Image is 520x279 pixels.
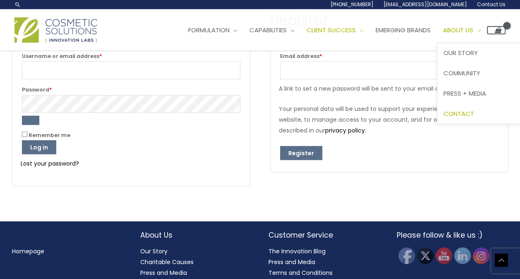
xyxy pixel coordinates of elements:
span: Formulation [188,26,230,34]
label: Username or email address [22,51,240,61]
span: Capabilities [249,26,287,34]
span: [PHONE_NUMBER] [331,1,374,8]
a: privacy policy [325,126,365,135]
nav: Menu [12,246,124,257]
h2: Please follow & like us :) [397,230,508,241]
span: Contact Us [477,1,506,8]
img: Cosmetic Solutions Logo [14,17,97,43]
a: Press and Media [140,269,187,277]
span: [EMAIL_ADDRESS][DOMAIN_NAME] [383,1,467,8]
a: About Us [437,18,487,43]
label: Email address [280,51,498,61]
a: View Shopping Cart, empty [487,26,506,34]
a: Search icon link [14,1,21,8]
a: Capabilities [243,18,300,43]
a: Terms and Conditions [268,269,333,277]
span: About Us [443,26,473,34]
img: Facebook [398,248,415,264]
a: Lost your password? [21,159,79,168]
button: Log in [22,140,56,154]
a: Formulation [182,18,243,43]
a: Press and Media [268,258,315,266]
a: The Innovation Blog [268,247,326,255]
a: Our Story [140,247,168,255]
a: Client Success [300,18,369,43]
a: Charitable Causes [140,258,194,266]
span: Emerging Brands [376,26,431,34]
input: Remember me [22,132,27,137]
p: Your personal data will be used to support your experience throughout this website, to manage acc... [279,103,500,136]
label: Password [22,84,240,95]
span: Community [443,69,480,77]
h2: About Us [140,230,252,241]
span: Press + Media [443,89,486,98]
p: A link to set a new password will be sent to your email address. [279,83,500,94]
span: Our Story [443,48,478,57]
h2: Customer Service [268,230,380,241]
span: Contact [443,109,474,118]
nav: Site Navigation [176,18,506,43]
span: Remember me [29,132,70,139]
nav: About Us [140,246,252,278]
a: Homepage [12,247,44,255]
img: Twitter [417,248,434,264]
a: Emerging Brands [369,18,437,43]
button: Show password [22,116,39,125]
button: Register [280,146,322,160]
span: Client Success [307,26,356,34]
